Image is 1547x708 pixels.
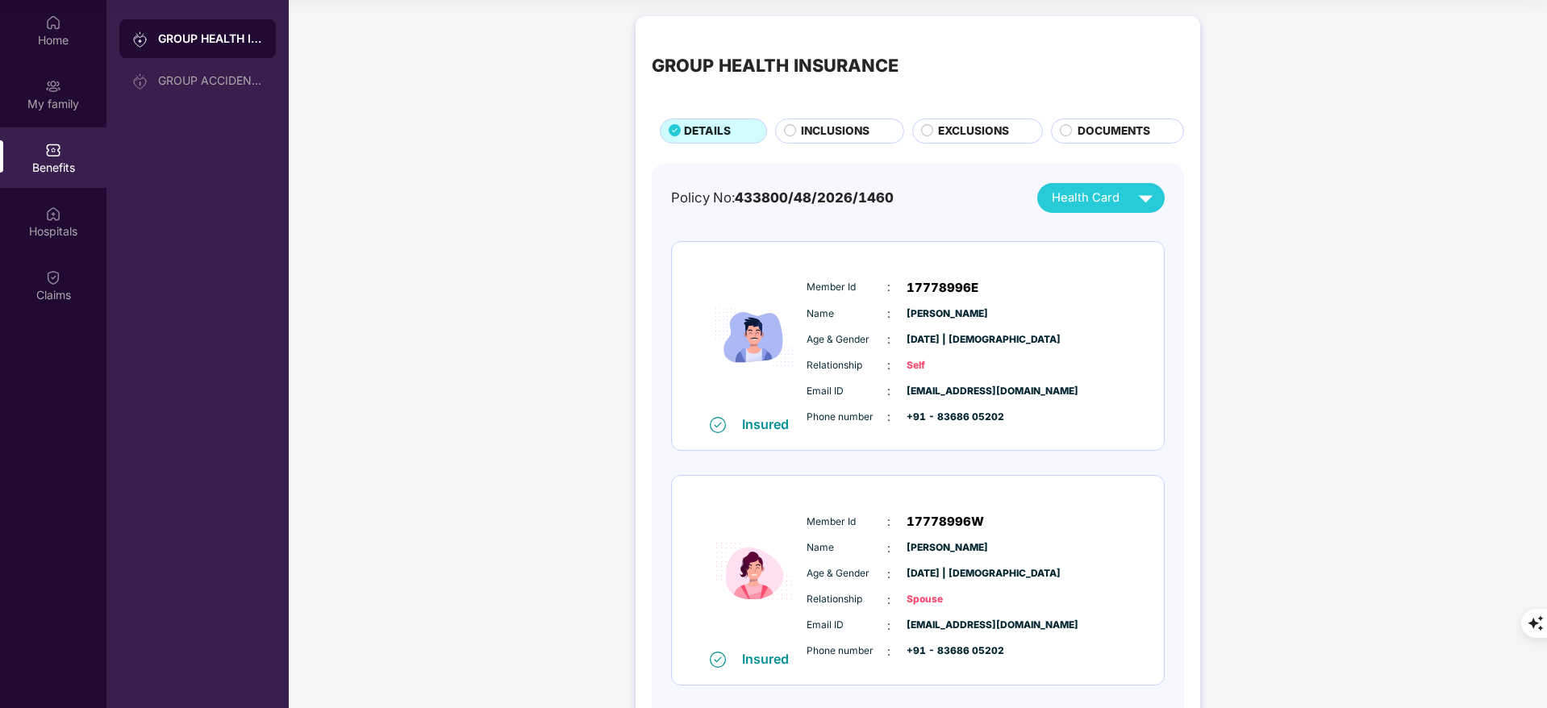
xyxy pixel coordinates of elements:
[907,278,978,298] span: 17778996E
[807,566,887,581] span: Age & Gender
[907,592,987,607] span: Spouse
[1037,183,1165,213] button: Health Card
[671,187,894,208] div: Policy No:
[807,514,887,530] span: Member Id
[887,331,890,348] span: :
[907,306,987,322] span: [PERSON_NAME]
[652,52,899,79] div: GROUP HEALTH INSURANCE
[45,142,61,158] img: svg+xml;base64,PHN2ZyBpZD0iQmVuZWZpdHMiIHhtbG5zPSJodHRwOi8vd3d3LnczLm9yZy8yMDAwL3N2ZyIgd2lkdGg9Ij...
[45,78,61,94] img: svg+xml;base64,PHN2ZyB3aWR0aD0iMjAiIGhlaWdodD0iMjAiIHZpZXdCb3g9IjAgMCAyMCAyMCIgZmlsbD0ibm9uZSIgeG...
[158,74,263,87] div: GROUP ACCIDENTAL INSURANCE
[887,591,890,609] span: :
[1052,189,1120,207] span: Health Card
[132,31,148,48] img: svg+xml;base64,PHN2ZyB3aWR0aD0iMjAiIGhlaWdodD0iMjAiIHZpZXdCb3g9IjAgMCAyMCAyMCIgZmlsbD0ibm9uZSIgeG...
[735,189,894,206] span: 433800/48/2026/1460
[807,306,887,322] span: Name
[706,259,803,416] img: icon
[807,358,887,373] span: Relationship
[807,280,887,295] span: Member Id
[887,382,890,400] span: :
[807,384,887,399] span: Email ID
[807,410,887,425] span: Phone number
[907,512,984,531] span: 17778996W
[887,408,890,426] span: :
[807,592,887,607] span: Relationship
[887,643,890,660] span: :
[45,15,61,31] img: svg+xml;base64,PHN2ZyBpZD0iSG9tZSIgeG1sbnM9Imh0dHA6Ly93d3cudzMub3JnLzIwMDAvc3ZnIiB3aWR0aD0iMjAiIG...
[742,416,799,432] div: Insured
[887,278,890,296] span: :
[807,643,887,659] span: Phone number
[132,73,148,90] img: svg+xml;base64,PHN2ZyB3aWR0aD0iMjAiIGhlaWdodD0iMjAiIHZpZXdCb3g9IjAgMCAyMCAyMCIgZmlsbD0ibm9uZSIgeG...
[807,540,887,556] span: Name
[1132,184,1160,212] img: svg+xml;base64,PHN2ZyB4bWxucz0iaHR0cDovL3d3dy53My5vcmcvMjAwMC9zdmciIHZpZXdCb3g9IjAgMCAyNCAyNCIgd2...
[887,539,890,557] span: :
[907,566,987,581] span: [DATE] | [DEMOGRAPHIC_DATA]
[801,123,869,140] span: INCLUSIONS
[907,358,987,373] span: Self
[887,513,890,531] span: :
[807,618,887,633] span: Email ID
[45,269,61,285] img: svg+xml;base64,PHN2ZyBpZD0iQ2xhaW0iIHhtbG5zPSJodHRwOi8vd3d3LnczLm9yZy8yMDAwL3N2ZyIgd2lkdGg9IjIwIi...
[907,332,987,348] span: [DATE] | [DEMOGRAPHIC_DATA]
[907,410,987,425] span: +91 - 83686 05202
[45,206,61,222] img: svg+xml;base64,PHN2ZyBpZD0iSG9zcGl0YWxzIiB4bWxucz0iaHR0cDovL3d3dy53My5vcmcvMjAwMC9zdmciIHdpZHRoPS...
[710,652,726,668] img: svg+xml;base64,PHN2ZyB4bWxucz0iaHR0cDovL3d3dy53My5vcmcvMjAwMC9zdmciIHdpZHRoPSIxNiIgaGVpZ2h0PSIxNi...
[158,31,263,47] div: GROUP HEALTH INSURANCE
[710,417,726,433] img: svg+xml;base64,PHN2ZyB4bWxucz0iaHR0cDovL3d3dy53My5vcmcvMjAwMC9zdmciIHdpZHRoPSIxNiIgaGVpZ2h0PSIxNi...
[907,643,987,659] span: +91 - 83686 05202
[684,123,731,140] span: DETAILS
[706,493,803,650] img: icon
[887,617,890,635] span: :
[907,540,987,556] span: [PERSON_NAME]
[887,305,890,323] span: :
[807,332,887,348] span: Age & Gender
[938,123,1009,140] span: EXCLUSIONS
[907,618,987,633] span: [EMAIL_ADDRESS][DOMAIN_NAME]
[887,565,890,583] span: :
[887,356,890,374] span: :
[907,384,987,399] span: [EMAIL_ADDRESS][DOMAIN_NAME]
[1078,123,1150,140] span: DOCUMENTS
[742,651,799,667] div: Insured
